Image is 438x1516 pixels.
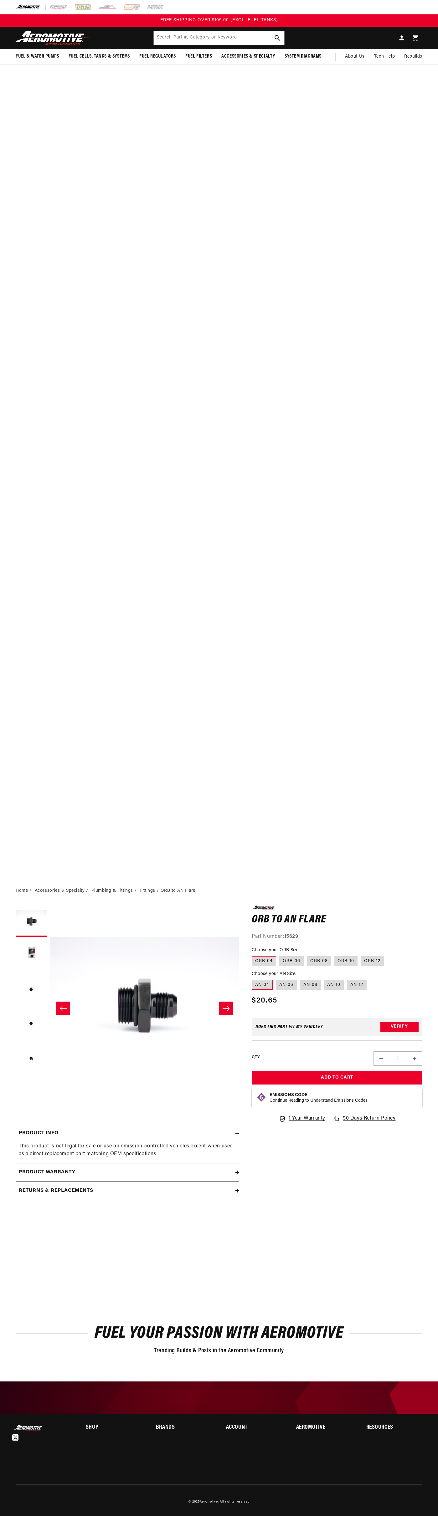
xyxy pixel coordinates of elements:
[270,1098,368,1104] p: Continue Reading to Understand Emissions Codes
[270,1092,368,1104] button: Emissions CodeContinue Reading to Understand Emissions Codes
[271,31,284,45] button: Search Part #, Category or Keyword
[252,956,276,966] label: ORB-04
[185,53,212,60] span: Fuel Filters
[252,947,300,953] legend: Choose your ORB Size:
[345,54,365,59] span: About Us
[252,933,422,941] div: Part Number:
[56,1002,70,1015] button: Slide left
[347,980,367,990] label: AN-12
[64,49,135,64] summary: Fuel Cells, Tanks & Systems
[252,995,277,1006] span: $20.65
[16,1182,239,1200] summary: Returns & replacements
[16,53,59,60] span: Fuel & Water Pumps
[219,1002,233,1015] button: Slide right
[19,1129,58,1137] h2: Product Info
[285,53,322,60] span: System Diagrams
[11,49,64,64] summary: Fuel & Water Pumps
[188,1500,219,1503] small: © 2025 .
[13,31,92,45] img: Aeromotive
[343,1115,396,1129] span: 90 Days Return Policy
[181,49,217,64] summary: Fuel Filters
[226,1425,282,1430] summary: Account
[289,1115,325,1123] span: 1 Year Warranty
[16,1124,239,1142] summary: Product Info
[69,53,130,60] span: Fuel Cells, Tanks & Systems
[140,887,155,894] a: Fittings
[19,1187,93,1195] h2: Returns & replacements
[399,49,427,64] summary: Rebuilds
[300,980,321,990] label: AN-08
[16,1163,239,1182] summary: Product warranty
[252,971,297,977] legend: Choose your AN Size:
[340,49,369,64] a: About Us
[255,1024,323,1029] div: Does This part fit My vehicle?
[16,974,47,1006] button: Load image 3 in gallery view
[252,1071,422,1085] button: Add to Cart
[16,887,28,894] a: Home
[221,53,275,60] span: Accessories & Specialty
[35,887,90,894] li: Accessories & Specialty
[270,1093,307,1097] strong: Emissions Code
[404,53,422,60] span: Rebuilds
[324,980,344,990] label: AN-10
[369,49,399,64] summary: Tech Help
[333,1115,396,1129] a: 90 Days Return Policy
[139,53,176,60] span: Fuel Regulators
[154,1348,284,1354] span: Trending Builds & Posts in the Aeromotive Community
[279,956,304,966] label: ORB-06
[307,956,331,966] label: ORB-08
[361,956,384,966] label: ORB-12
[16,1326,422,1341] h2: Fuel Your Passion with Aeromotive
[154,31,285,45] input: Search Part #, Category or Keyword
[16,906,239,1111] media-gallery: Gallery Viewer
[16,1142,239,1158] div: This product is not legal for sale or use on emission-controlled vehicles except when used as a d...
[86,1425,142,1430] summary: Shop
[16,1043,47,1074] button: Load image 5 in gallery view
[220,1500,250,1503] small: All rights reserved
[16,940,47,971] button: Load image 2 in gallery view
[284,934,298,939] strong: 15629
[161,887,195,894] li: ORB to AN Flare
[276,980,297,990] label: AN-06
[279,1115,325,1123] a: 1 Year Warranty
[19,1168,75,1177] h2: Product warranty
[16,1009,47,1040] button: Load image 4 in gallery view
[13,1425,45,1431] img: Aeromotive
[296,1425,352,1430] summary: Aeromotive
[217,49,280,64] summary: Accessories & Specialty
[334,956,358,966] label: ORB-10
[380,1022,419,1032] button: Verify
[16,887,422,894] nav: breadcrumbs
[160,18,278,23] span: FREE SHIPPING OVER $109.00 (EXCL. FUEL TANKS)
[366,1425,422,1430] summary: Resources
[280,49,326,64] summary: System Diagrams
[91,887,133,894] a: Plumbing & Fittings
[200,1500,218,1503] a: Aeromotive
[252,980,273,990] label: AN-04
[374,53,395,60] span: Tech Help
[135,49,181,64] summary: Fuel Regulators
[16,906,47,937] button: Load image 1 in gallery view
[252,915,422,925] h1: ORB to AN Flare
[256,1092,266,1102] img: Emissions code
[156,1425,212,1430] summary: Brands
[252,1055,260,1060] label: QTY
